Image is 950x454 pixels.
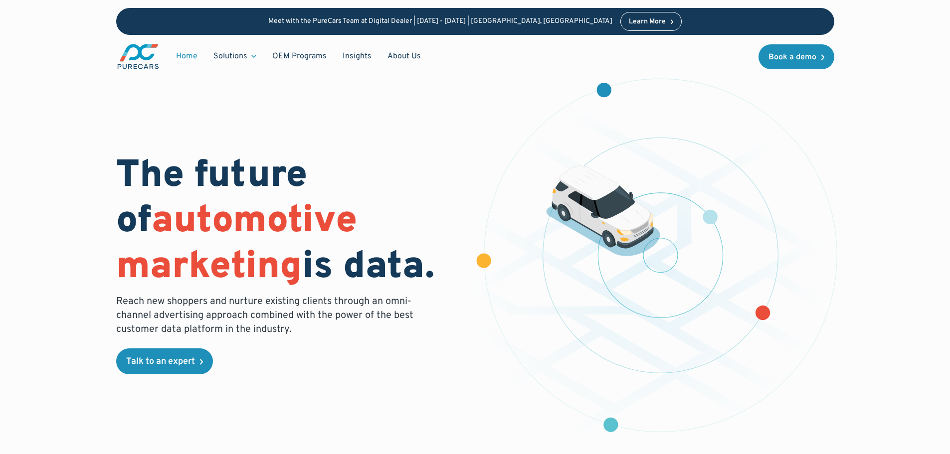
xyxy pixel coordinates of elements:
a: Book a demo [759,44,834,69]
a: About Us [380,47,429,66]
a: Talk to an expert [116,348,213,374]
span: automotive marketing [116,198,357,291]
a: Insights [335,47,380,66]
img: purecars logo [116,43,160,70]
div: Learn More [629,18,666,25]
a: OEM Programs [264,47,335,66]
h1: The future of is data. [116,154,463,291]
a: Home [168,47,205,66]
div: Solutions [205,47,264,66]
div: Talk to an expert [126,357,195,366]
a: Learn More [620,12,682,31]
div: Solutions [213,51,247,62]
a: main [116,43,160,70]
img: illustration of a vehicle [546,165,661,256]
p: Meet with the PureCars Team at Digital Dealer | [DATE] - [DATE] | [GEOGRAPHIC_DATA], [GEOGRAPHIC_... [268,17,612,26]
div: Book a demo [768,53,816,61]
p: Reach new shoppers and nurture existing clients through an omni-channel advertising approach comb... [116,295,419,336]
